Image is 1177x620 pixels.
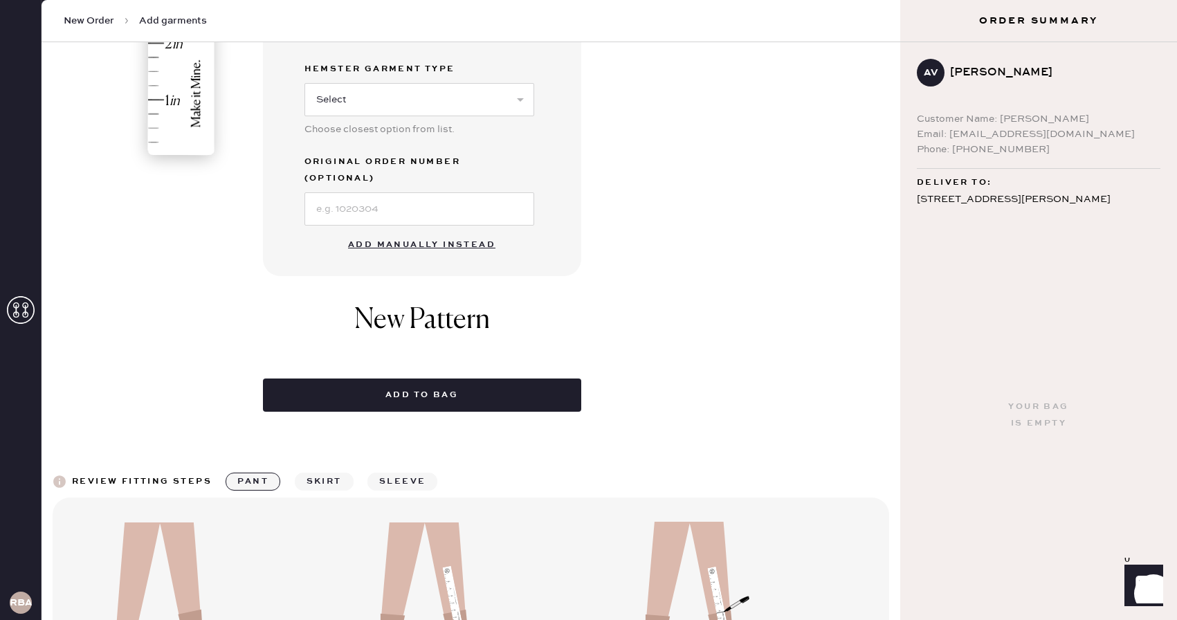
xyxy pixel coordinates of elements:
button: skirt [295,473,354,491]
div: [STREET_ADDRESS][PERSON_NAME] Apt 4 [GEOGRAPHIC_DATA] , MA 02109 [917,191,1160,244]
span: Deliver to: [917,174,992,191]
div: Phone: [PHONE_NUMBER] [917,142,1160,157]
h3: Order Summary [900,14,1177,28]
span: New Order [64,14,114,28]
h3: RBA [10,598,32,608]
label: Original Order Number (Optional) [304,154,534,187]
div: Email: [EMAIL_ADDRESS][DOMAIN_NAME] [917,127,1160,142]
iframe: Front Chat [1111,558,1171,617]
h1: New Pattern [354,304,490,351]
button: Add manually instead [340,231,504,259]
h3: AV [924,68,938,77]
button: pant [226,473,280,491]
div: Choose closest option from list. [304,122,534,137]
div: Customer Name: [PERSON_NAME] [917,111,1160,127]
input: e.g. 1020304 [304,192,534,226]
button: Add to bag [263,379,581,412]
label: Hemster Garment Type [304,61,534,77]
span: Add garments [139,14,207,28]
button: sleeve [367,473,437,491]
div: Review fitting steps [72,473,212,490]
div: Your bag is empty [1008,399,1068,432]
div: [PERSON_NAME] [950,64,1149,81]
